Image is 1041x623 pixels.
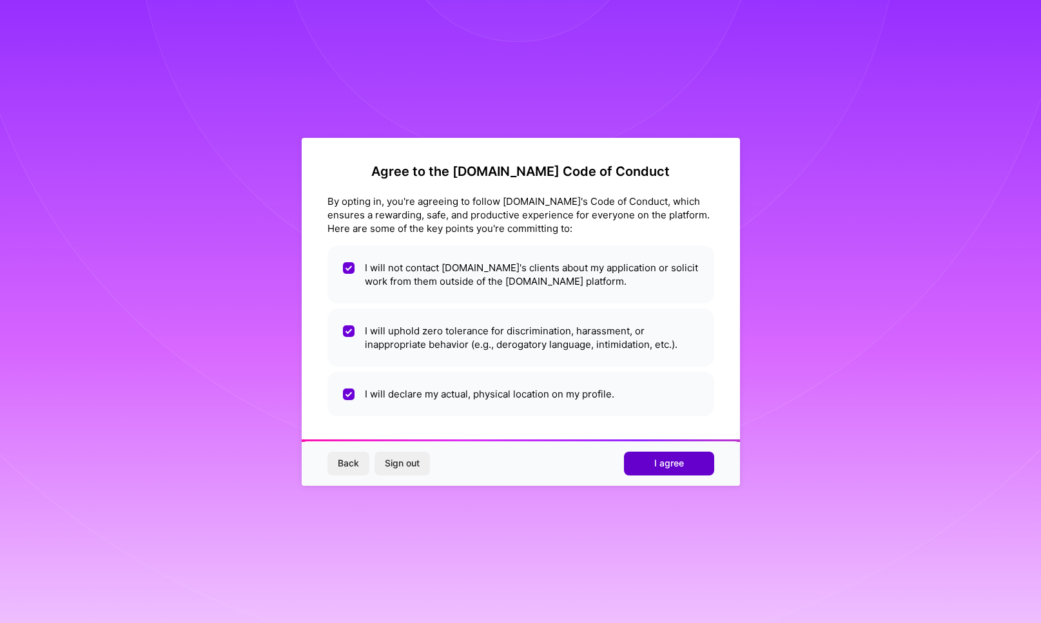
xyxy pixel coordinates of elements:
button: Sign out [375,452,430,475]
li: I will uphold zero tolerance for discrimination, harassment, or inappropriate behavior (e.g., der... [327,309,714,367]
button: Back [327,452,369,475]
span: Back [338,457,359,470]
li: I will not contact [DOMAIN_NAME]'s clients about my application or solicit work from them outside... [327,245,714,303]
button: I agree [624,452,714,475]
div: By opting in, you're agreeing to follow [DOMAIN_NAME]'s Code of Conduct, which ensures a rewardin... [327,195,714,235]
li: I will declare my actual, physical location on my profile. [327,372,714,416]
span: Sign out [385,457,420,470]
h2: Agree to the [DOMAIN_NAME] Code of Conduct [327,164,714,179]
span: I agree [654,457,684,470]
